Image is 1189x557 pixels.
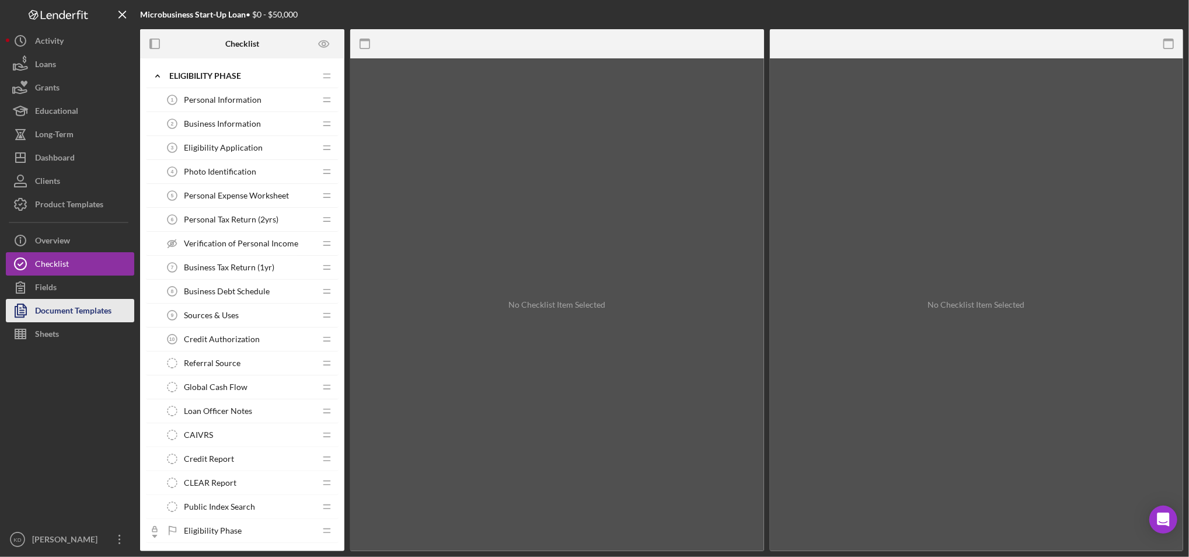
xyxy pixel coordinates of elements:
div: Activity [35,29,64,55]
span: Personal Tax Return (2yrs) [184,215,278,224]
div: Overview [35,229,70,255]
div: Loans [35,53,56,79]
button: Product Templates [6,193,134,216]
tspan: 10 [169,336,175,342]
button: Preview as [311,31,337,57]
tspan: 4 [171,169,174,175]
div: No Checklist Item Selected [928,300,1025,309]
span: Public Index Search [184,502,255,511]
tspan: 1 [171,97,174,103]
button: Grants [6,76,134,99]
span: Personal Expense Worksheet [184,191,289,200]
div: • $0 - $50,000 [140,10,298,19]
button: Activity [6,29,134,53]
b: Checklist [225,39,259,48]
button: Clients [6,169,134,193]
span: Referral Source [184,358,240,368]
span: Photo Identification [184,167,256,176]
span: Global Cash Flow [184,382,247,392]
div: Educational [35,99,78,126]
span: Personal Information [184,95,261,105]
tspan: 3 [171,145,174,151]
div: Checklist [35,252,69,278]
button: Sheets [6,322,134,346]
button: Loans [6,53,134,76]
div: Document Templates [35,299,111,325]
button: Document Templates [6,299,134,322]
span: CLEAR Report [184,478,236,488]
div: Product Templates [35,193,103,219]
span: Business Debt Schedule [184,287,270,296]
div: No Checklist Item Selected [508,300,605,309]
button: KD[PERSON_NAME] [6,528,134,551]
tspan: 8 [171,288,174,294]
tspan: 2 [171,121,174,127]
span: Eligibility Phase [184,526,242,535]
span: Loan Officer Notes [184,406,252,416]
div: Dashboard [35,146,75,172]
div: Sheets [35,322,59,349]
button: Overview [6,229,134,252]
tspan: 7 [171,264,174,270]
span: Credit Report [184,454,234,464]
span: Business Information [184,119,261,128]
div: Open Intercom Messenger [1149,506,1177,534]
b: Microbusiness Start-Up Loan [140,9,246,19]
tspan: 9 [171,312,174,318]
div: Long-Term [35,123,74,149]
span: Verification of Personal Income [184,239,298,248]
button: Checklist [6,252,134,276]
span: Business Tax Return (1yr) [184,263,274,272]
div: Eligibility Phase [169,71,315,81]
span: Eligibility Application [184,143,263,152]
span: Sources & Uses [184,311,239,320]
span: Credit Authorization [184,335,260,344]
div: Fields [35,276,57,302]
button: Educational [6,99,134,123]
button: Fields [6,276,134,299]
button: Dashboard [6,146,134,169]
div: Grants [35,76,60,102]
tspan: 6 [171,217,174,222]
span: CAIVRS [184,430,213,440]
tspan: 5 [171,193,174,199]
button: Long-Term [6,123,134,146]
div: Clients [35,169,60,196]
text: KD [13,537,21,543]
div: [PERSON_NAME] [29,528,105,554]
